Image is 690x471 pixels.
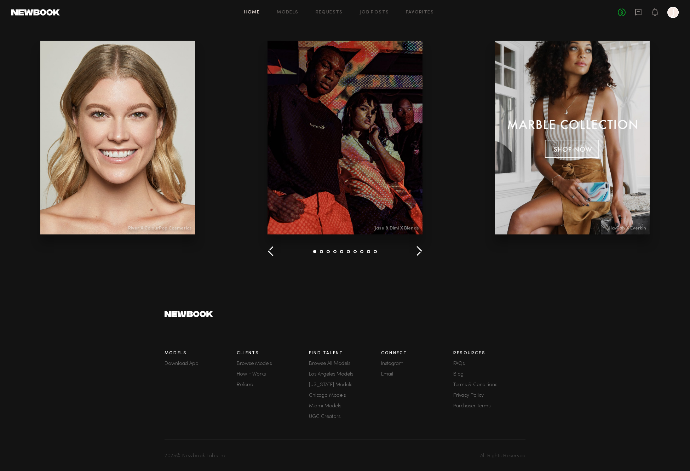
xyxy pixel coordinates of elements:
[165,351,237,356] h3: Models
[237,361,309,366] a: Browse Models
[309,404,381,409] a: Miami Models
[381,372,453,377] a: Email
[453,404,525,409] a: Purchaser Terms
[309,393,381,398] a: Chicago Models
[453,351,525,356] h3: Resources
[381,351,453,356] h3: Connect
[667,7,679,18] a: J
[165,361,237,366] a: Download App
[360,10,389,15] a: Job Posts
[309,372,381,377] a: Los Angeles Models
[453,361,525,366] a: FAQs
[453,372,525,377] a: Blog
[381,361,453,366] a: Instagram
[309,351,381,356] h3: Find Talent
[237,372,309,377] a: How It Works
[165,454,228,459] span: 2025 © Newbook Labs Inc.
[316,10,343,15] a: Requests
[309,361,381,366] a: Browse All Models
[309,383,381,388] a: [US_STATE] Models
[406,10,434,15] a: Favorites
[244,10,260,15] a: Home
[453,383,525,388] a: Terms & Conditions
[453,393,525,398] a: Privacy Policy
[277,10,298,15] a: Models
[237,383,309,388] a: Referral
[237,351,309,356] h3: Clients
[309,414,381,419] a: UGC Creators
[480,454,526,459] span: All Rights Reserved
